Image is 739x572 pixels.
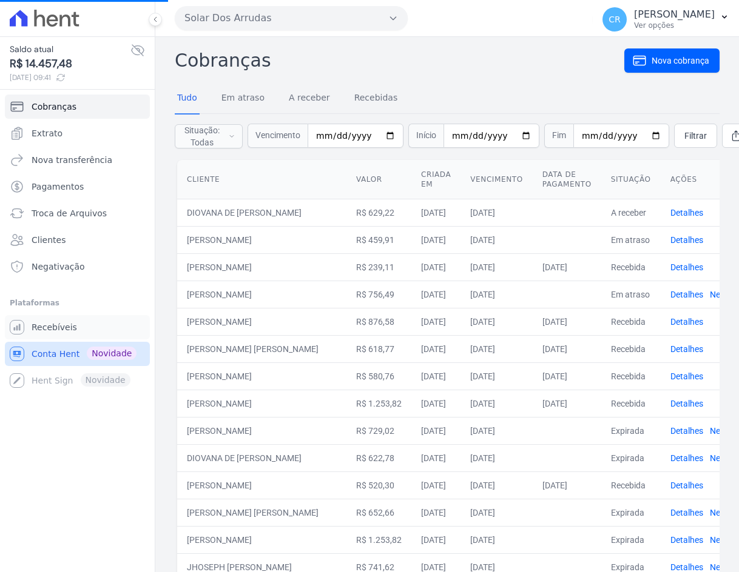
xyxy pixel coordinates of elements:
td: [DATE] [533,253,601,281]
td: Recebida [601,471,661,499]
a: Detalhes [670,562,703,572]
td: [PERSON_NAME] [177,226,346,253]
a: Detalhes [670,399,703,408]
td: R$ 1.253,82 [346,526,411,553]
a: Cobranças [5,95,150,119]
span: Pagamentos [32,181,84,193]
span: Fim [544,124,573,148]
a: Extrato [5,121,150,145]
a: Detalhes [670,426,703,436]
td: [PERSON_NAME] [177,526,346,553]
td: R$ 580,76 [346,362,411,390]
h2: Cobranças [175,47,624,74]
th: Criada em [411,160,461,199]
span: Nova transferência [32,154,112,166]
a: Troca de Arquivos [5,201,150,225]
td: DIOVANA DE [PERSON_NAME] [177,199,346,226]
span: Filtrar [684,130,707,142]
nav: Sidebar [10,95,145,393]
span: Clientes [32,234,66,246]
span: R$ 14.457,48 [10,56,130,72]
a: Detalhes [670,235,703,245]
a: Detalhes [670,262,703,272]
a: Detalhes [670,481,703,490]
span: Negativação [32,261,85,273]
td: [DATE] [411,444,461,471]
td: [PERSON_NAME] [PERSON_NAME] [177,335,346,362]
td: Em atraso [601,281,661,308]
span: Saldo atual [10,43,130,56]
a: Detalhes [670,208,703,218]
td: Expirada [601,526,661,553]
td: Recebida [601,308,661,335]
span: Novidade [87,347,137,360]
td: Recebida [601,335,661,362]
td: Expirada [601,417,661,444]
td: [DATE] [411,362,461,390]
td: R$ 622,78 [346,444,411,471]
td: R$ 618,77 [346,335,411,362]
td: [DATE] [461,526,532,553]
td: [DATE] [533,362,601,390]
span: Início [408,124,444,148]
p: Ver opções [634,21,715,30]
a: Recebíveis [5,315,150,339]
td: [DATE] [411,199,461,226]
td: Recebida [601,362,661,390]
button: CR [PERSON_NAME] Ver opções [593,2,739,36]
td: [DATE] [461,390,532,417]
td: [DATE] [461,499,532,526]
td: Expirada [601,499,661,526]
td: [DATE] [461,308,532,335]
td: [DATE] [461,281,532,308]
a: Detalhes [670,453,703,463]
td: R$ 459,91 [346,226,411,253]
td: [DATE] [411,253,461,281]
a: Recebidas [352,83,400,115]
a: Negativação [5,254,150,279]
th: Valor [346,160,411,199]
td: [DATE] [533,335,601,362]
p: [PERSON_NAME] [634,8,715,21]
td: [DATE] [411,226,461,253]
td: [DATE] [533,308,601,335]
td: R$ 239,11 [346,253,411,281]
a: Detalhes [670,371,703,381]
td: [PERSON_NAME] [177,253,346,281]
td: [DATE] [411,281,461,308]
a: Detalhes [670,508,703,517]
td: [DATE] [533,471,601,499]
th: Situação [601,160,661,199]
td: [PERSON_NAME] [177,308,346,335]
th: Vencimento [461,160,532,199]
span: Vencimento [248,124,308,148]
span: Extrato [32,127,62,139]
td: [DATE] [461,226,532,253]
a: Filtrar [674,124,717,148]
span: Nova cobrança [652,55,709,67]
a: Nova cobrança [624,48,720,73]
td: R$ 756,49 [346,281,411,308]
td: R$ 1.253,82 [346,390,411,417]
td: DIOVANA DE [PERSON_NAME] [177,444,346,471]
td: [DATE] [461,417,532,444]
a: Nova transferência [5,148,150,172]
td: Em atraso [601,226,661,253]
td: Recebida [601,390,661,417]
td: Recebida [601,253,661,281]
td: [PERSON_NAME] [177,362,346,390]
a: Clientes [5,228,150,252]
td: [DATE] [411,471,461,499]
td: [DATE] [461,199,532,226]
span: Cobranças [32,101,76,113]
button: Solar Dos Arrudas [175,6,408,30]
span: CR [609,15,621,24]
span: Conta Hent [32,348,79,360]
td: [DATE] [461,335,532,362]
td: [PERSON_NAME] [177,281,346,308]
a: A receber [286,83,332,115]
td: [PERSON_NAME] [177,390,346,417]
div: Plataformas [10,296,145,310]
td: A receber [601,199,661,226]
td: [DATE] [411,390,461,417]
